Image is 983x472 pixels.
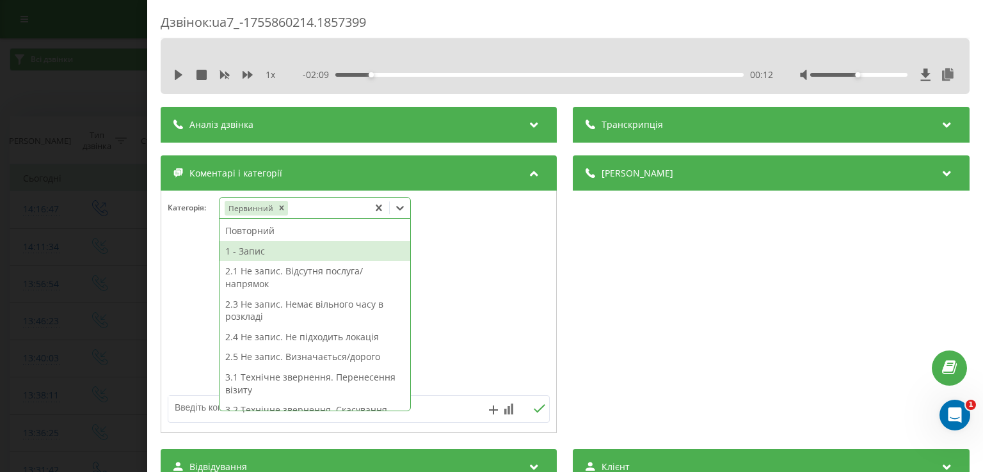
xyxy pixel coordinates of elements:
div: Accessibility label [856,72,861,77]
span: 00:12 [750,68,773,81]
div: 2.1 Не запис. Відсутня послуга/напрямок [220,261,410,294]
span: [PERSON_NAME] [602,167,674,180]
div: 2.3 Не запис. Немає вільного часу в розкладі [220,294,410,327]
span: 1 x [266,68,275,81]
div: 2.4 Не запис. Не підходить локація [220,327,410,347]
div: Повторний [220,221,410,241]
span: 1 [966,400,976,410]
div: Дзвінок : ua7_-1755860214.1857399 [161,13,970,38]
div: Первинний [225,201,275,216]
span: - 02:09 [303,68,336,81]
iframe: Intercom live chat [939,400,970,430]
div: 1 - Запис [220,241,410,262]
div: 3.2 Технічне звернення. Скасування візиту [220,400,410,432]
span: Коментарі і категорії [189,167,282,180]
div: 2.5 Не запис. Визначається/дорого [220,347,410,367]
div: Remove Первинний [275,201,288,216]
div: Accessibility label [369,72,374,77]
h4: Категорія : [168,203,219,212]
span: Аналіз дзвінка [189,118,253,131]
div: 3.1 Технічне звернення. Перенесення візиту [220,367,410,400]
span: Транскрипція [602,118,664,131]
